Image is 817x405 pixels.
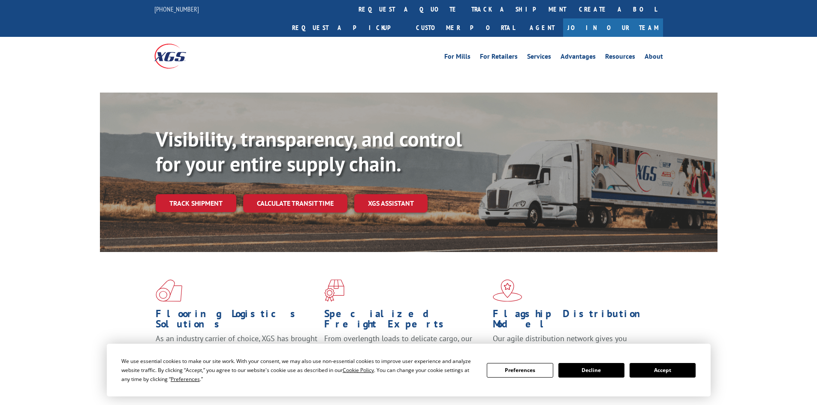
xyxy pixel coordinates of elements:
a: Advantages [561,53,596,63]
span: Preferences [171,375,200,383]
h1: Flooring Logistics Solutions [156,309,318,333]
button: Accept [630,363,696,378]
b: Visibility, transparency, and control for your entire supply chain. [156,126,462,177]
h1: Specialized Freight Experts [324,309,486,333]
span: As an industry carrier of choice, XGS has brought innovation and dedication to flooring logistics... [156,333,317,364]
button: Decline [558,363,624,378]
a: [PHONE_NUMBER] [154,5,199,13]
a: Resources [605,53,635,63]
a: For Retailers [480,53,518,63]
a: Join Our Team [563,18,663,37]
a: About [645,53,663,63]
a: Customer Portal [410,18,521,37]
a: For Mills [444,53,470,63]
img: xgs-icon-total-supply-chain-intelligence-red [156,279,182,302]
p: From overlength loads to delicate cargo, our experienced staff knows the best way to move your fr... [324,333,486,372]
a: Calculate transit time [243,194,347,213]
span: Our agile distribution network gives you nationwide inventory management on demand. [493,333,651,354]
div: Cookie Consent Prompt [107,344,711,396]
div: We use essential cookies to make our site work. With your consent, we may also use non-essential ... [121,357,476,384]
a: Agent [521,18,563,37]
h1: Flagship Distribution Model [493,309,655,333]
img: xgs-icon-flagship-distribution-model-red [493,279,522,302]
img: xgs-icon-focused-on-flooring-red [324,279,344,302]
a: Request a pickup [286,18,410,37]
span: Cookie Policy [343,366,374,374]
a: Track shipment [156,194,236,212]
a: XGS ASSISTANT [354,194,428,213]
button: Preferences [487,363,553,378]
a: Services [527,53,551,63]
